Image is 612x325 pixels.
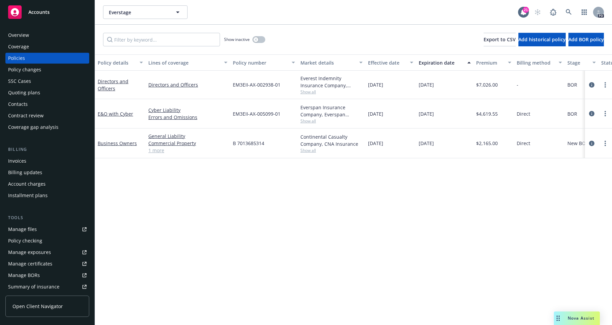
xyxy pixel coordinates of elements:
div: Summary of insurance [8,281,59,292]
span: [DATE] [419,110,434,117]
div: Effective date [368,59,406,66]
div: Everspan Insurance Company, Everspan Insurance Company [300,104,363,118]
a: Manage exposures [5,247,89,258]
span: Show all [300,89,363,95]
a: E&O with Cyber [98,111,133,117]
div: SSC Cases [8,76,31,87]
span: $4,619.55 [476,110,498,117]
a: Start snowing [531,5,544,19]
a: SSC Cases [5,76,89,87]
a: Cyber Liability [148,107,227,114]
a: Errors and Omissions [148,114,227,121]
a: 1 more [148,147,227,154]
a: Quoting plans [5,87,89,98]
span: [DATE] [419,140,434,147]
span: Open Client Navigator [13,303,63,310]
a: Manage certificates [5,258,89,269]
a: Invoices [5,156,89,166]
a: Coverage gap analysis [5,122,89,133]
a: Business Owners [98,140,137,146]
a: Manage files [5,224,89,235]
span: New BOR [567,140,589,147]
span: EM3EII-AX-002938-01 [233,81,280,88]
span: Export to CSV [484,36,516,43]
div: Contacts [8,99,28,110]
button: Expiration date [416,54,473,71]
a: Search [562,5,576,19]
span: BOR [567,110,577,117]
a: Report a Bug [546,5,560,19]
button: Add historical policy [518,33,566,46]
div: Coverage [8,41,29,52]
div: Manage BORs [8,270,40,281]
button: Nova Assist [554,311,600,325]
a: Accounts [5,3,89,22]
div: Billing [5,146,89,153]
button: Export to CSV [484,33,516,46]
span: Direct [517,110,530,117]
div: Policy number [233,59,288,66]
a: Summary of insurance [5,281,89,292]
div: Everest Indemnity Insurance Company, [GEOGRAPHIC_DATA] [300,75,363,89]
button: Market details [298,54,365,71]
button: Policy number [230,54,298,71]
button: Premium [473,54,514,71]
span: [DATE] [368,110,383,117]
div: Installment plans [8,190,48,201]
a: circleInformation [588,110,596,118]
button: Stage [565,54,598,71]
div: Tools [5,214,89,221]
span: $7,026.00 [476,81,498,88]
a: Contract review [5,110,89,121]
div: Continental Casualty Company, CNA Insurance [300,133,363,147]
a: circleInformation [588,81,596,89]
span: Accounts [28,9,50,15]
a: Account charges [5,179,89,189]
span: BOR [567,81,577,88]
a: Commercial Property [148,140,227,147]
div: Policies [8,53,25,64]
a: more [601,81,609,89]
div: Overview [8,30,29,41]
a: Installment plans [5,190,89,201]
div: Manage exposures [8,247,51,258]
div: Coverage gap analysis [8,122,58,133]
span: EM3EII-AX-005099-01 [233,110,280,117]
div: Invoices [8,156,26,166]
div: Contract review [8,110,44,121]
button: Lines of coverage [146,54,230,71]
span: [DATE] [368,81,383,88]
a: General Liability [148,133,227,140]
a: Directors and Officers [148,81,227,88]
div: Expiration date [419,59,463,66]
button: Policy details [95,54,146,71]
button: Everstage [103,5,188,19]
span: B 7013685314 [233,140,264,147]
a: more [601,110,609,118]
a: Billing updates [5,167,89,178]
span: [DATE] [368,140,383,147]
button: Effective date [365,54,416,71]
div: Billing updates [8,167,42,178]
div: Stage [567,59,588,66]
a: Manage BORs [5,270,89,281]
span: $2,165.00 [476,140,498,147]
a: Overview [5,30,89,41]
div: Manage files [8,224,37,235]
div: Drag to move [554,311,562,325]
span: Add BOR policy [568,36,604,43]
a: more [601,139,609,147]
div: Billing method [517,59,555,66]
span: Everstage [109,9,167,16]
a: Contacts [5,99,89,110]
a: Directors and Officers [98,78,128,92]
div: Manage certificates [8,258,52,269]
span: - [517,81,518,88]
span: Add historical policy [518,36,566,43]
button: Billing method [514,54,565,71]
span: Show inactive [224,37,250,42]
div: Policy checking [8,235,42,246]
span: Direct [517,140,530,147]
span: Show all [300,118,363,124]
span: Show all [300,147,363,153]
